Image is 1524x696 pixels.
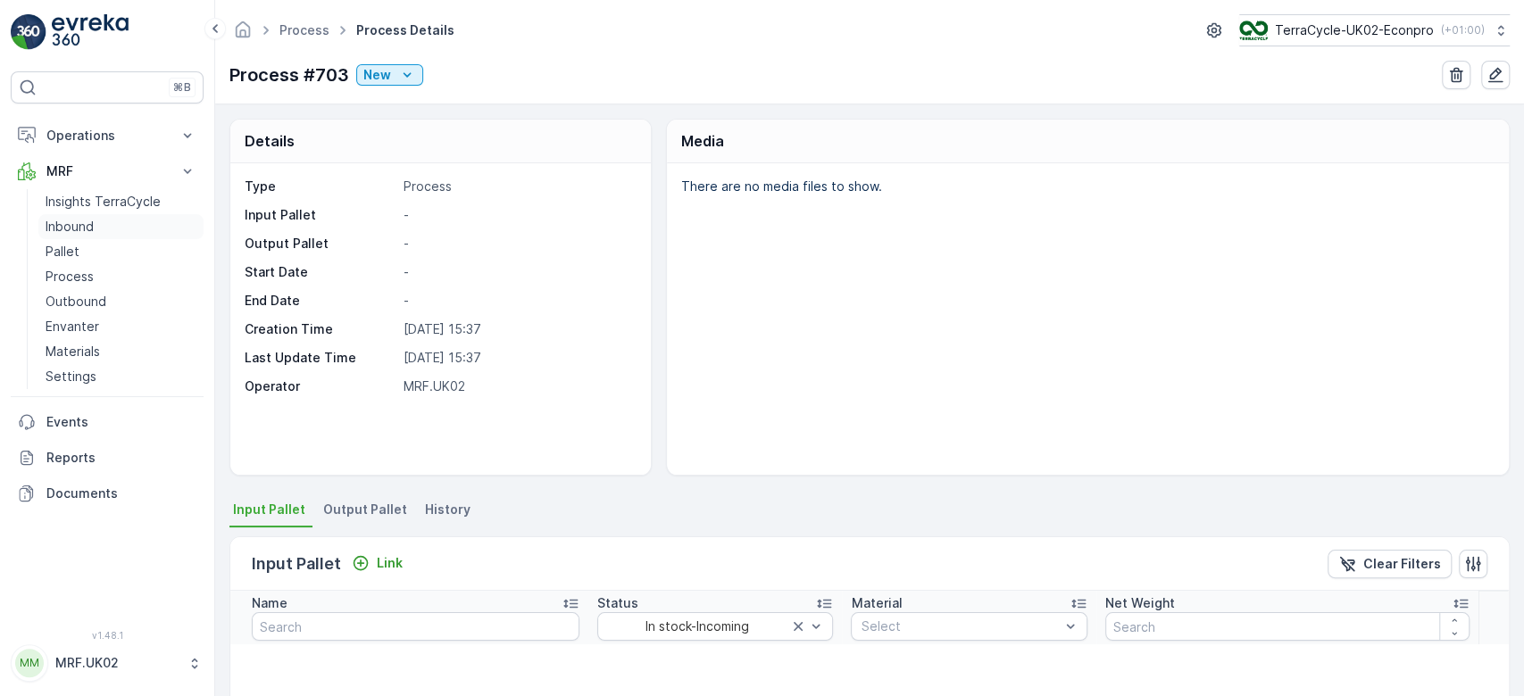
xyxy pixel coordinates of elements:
p: Media [681,130,724,152]
button: MRF [11,153,204,189]
p: Input Pallet [245,206,396,224]
a: Pallet [38,239,204,264]
p: Details [245,130,295,152]
img: logo_light-DOdMpM7g.png [52,14,129,50]
p: Process [404,178,631,195]
p: Operator [245,377,396,395]
p: Clear Filters [1363,555,1441,573]
input: Search [1105,612,1470,641]
p: Inbound [46,218,94,236]
span: Process Details [353,21,458,39]
a: Insights TerraCycle [38,189,204,214]
a: Settings [38,364,204,389]
p: Status [597,594,638,612]
div: MM [15,649,44,677]
p: Process #703 [229,62,349,88]
span: History [425,501,471,518]
p: New [363,66,391,84]
p: Process [46,268,94,286]
p: There are no media files to show. [681,178,1490,195]
a: Materials [38,339,204,364]
p: [DATE] 15:37 [404,349,631,367]
p: - [404,292,631,310]
a: Inbound [38,214,204,239]
p: - [404,263,631,281]
a: Outbound [38,289,204,314]
a: Events [11,404,204,440]
button: TerraCycle-UK02-Econpro(+01:00) [1239,14,1510,46]
p: Type [245,178,396,195]
p: MRF.UK02 [404,377,631,395]
span: Input Pallet [233,501,305,518]
a: Homepage [233,27,253,42]
button: Link [345,552,410,574]
p: [DATE] 15:37 [404,320,631,338]
p: Name [252,594,287,612]
p: Output Pallet [245,235,396,253]
p: - [404,235,631,253]
button: New [356,64,423,86]
a: Process [279,22,329,37]
p: Documents [46,485,196,502]
a: Reports [11,440,204,476]
p: Select [861,617,1059,635]
input: Search [252,612,579,641]
p: Envanter [46,318,99,336]
a: Process [38,264,204,289]
button: Operations [11,118,204,153]
p: Pallet [46,243,79,261]
p: ( +01:00 ) [1441,23,1485,37]
p: MRF [46,162,168,180]
p: Insights TerraCycle [46,193,161,211]
p: Events [46,413,196,431]
p: Start Date [245,263,396,281]
a: Documents [11,476,204,511]
button: Clear Filters [1328,550,1452,578]
p: Operations [46,127,168,145]
p: - [404,206,631,224]
p: Link [377,554,403,572]
p: MRF.UK02 [55,654,179,672]
button: MMMRF.UK02 [11,644,204,682]
p: Material [851,594,902,612]
p: Reports [46,449,196,467]
p: Last Update Time [245,349,396,367]
p: End Date [245,292,396,310]
p: Creation Time [245,320,396,338]
p: Net Weight [1105,594,1175,612]
p: TerraCycle-UK02-Econpro [1275,21,1434,39]
p: Settings [46,368,96,385]
p: Materials [46,343,100,360]
span: Output Pallet [323,501,407,518]
a: Envanter [38,314,204,339]
img: logo [11,14,46,50]
span: v 1.48.1 [11,630,204,641]
p: Outbound [46,293,106,311]
img: terracycle_logo_wKaHoWT.png [1239,21,1268,40]
p: Input Pallet [252,551,341,576]
p: ⌘B [173,80,191,95]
